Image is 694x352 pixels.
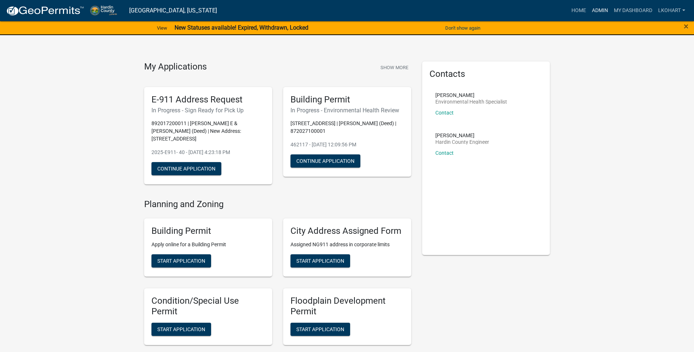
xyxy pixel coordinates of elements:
[157,326,205,332] span: Start Application
[151,241,265,248] p: Apply online for a Building Permit
[290,94,404,105] h5: Building Permit
[435,139,489,145] p: Hardin County Engineer
[151,120,265,143] p: 892017200011 | [PERSON_NAME] E & [PERSON_NAME] (Deed) | New Address: [STREET_ADDRESS]
[290,323,350,336] button: Start Application
[129,4,217,17] a: [GEOGRAPHIC_DATA], [US_STATE]
[442,22,483,34] button: Don't show again
[151,162,221,175] button: Continue Application
[151,254,211,267] button: Start Application
[151,94,265,105] h5: E-911 Address Request
[290,254,350,267] button: Start Application
[290,241,404,248] p: Assigned NG911 address in corporate limits
[290,226,404,236] h5: City Address Assigned Form
[435,110,454,116] a: Contact
[378,61,411,74] button: Show More
[429,69,543,79] h5: Contacts
[611,4,655,18] a: My Dashboard
[90,5,123,15] img: Hardin County, Iowa
[296,326,344,332] span: Start Application
[290,120,404,135] p: [STREET_ADDRESS] | [PERSON_NAME] (Deed) | 872027100001
[684,22,689,31] button: Close
[157,258,205,264] span: Start Application
[151,149,265,156] p: 2025-E911- 40 - [DATE] 4:23:18 PM
[435,133,489,138] p: [PERSON_NAME]
[435,150,454,156] a: Contact
[144,61,207,72] h4: My Applications
[589,4,611,18] a: Admin
[684,21,689,31] span: ×
[569,4,589,18] a: Home
[290,154,360,168] button: Continue Application
[435,99,507,104] p: Environmental Health Specialist
[151,296,265,317] h5: Condition/Special Use Permit
[144,199,411,210] h4: Planning and Zoning
[290,296,404,317] h5: Floodplain Development Permit
[296,258,344,264] span: Start Application
[151,226,265,236] h5: Building Permit
[655,4,688,18] a: lkohart
[151,107,265,114] h6: In Progress - Sign Ready for Pick Up
[290,107,404,114] h6: In Progress - Environmental Health Review
[175,24,308,31] strong: New Statuses available! Expired, Withdrawn, Locked
[435,93,507,98] p: [PERSON_NAME]
[151,323,211,336] button: Start Application
[290,141,404,149] p: 462117 - [DATE] 12:09:56 PM
[154,22,170,34] a: View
